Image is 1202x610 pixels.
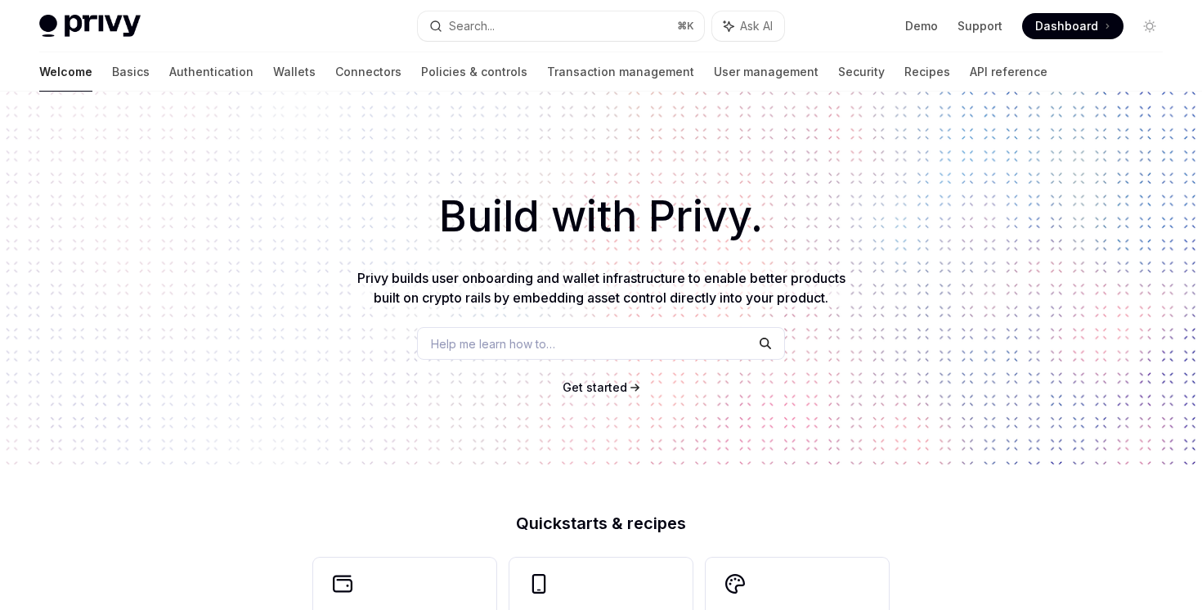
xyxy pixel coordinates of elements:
span: ⌘ K [677,20,694,33]
a: Welcome [39,52,92,92]
a: Basics [112,52,150,92]
a: Policies & controls [421,52,527,92]
div: Search... [449,16,495,36]
a: Recipes [904,52,950,92]
a: Get started [563,379,627,396]
h1: Build with Privy. [26,185,1176,249]
a: Connectors [335,52,401,92]
a: Dashboard [1022,13,1124,39]
a: Transaction management [547,52,694,92]
span: Help me learn how to… [431,335,555,352]
a: Wallets [273,52,316,92]
a: Security [838,52,885,92]
img: light logo [39,15,141,38]
a: API reference [970,52,1047,92]
span: Privy builds user onboarding and wallet infrastructure to enable better products built on crypto ... [357,270,845,306]
button: Toggle dark mode [1137,13,1163,39]
button: Search...⌘K [418,11,703,41]
a: Demo [905,18,938,34]
button: Ask AI [712,11,784,41]
a: Support [958,18,1002,34]
h2: Quickstarts & recipes [313,515,889,532]
span: Ask AI [740,18,773,34]
a: Authentication [169,52,253,92]
span: Get started [563,380,627,394]
a: User management [714,52,819,92]
span: Dashboard [1035,18,1098,34]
